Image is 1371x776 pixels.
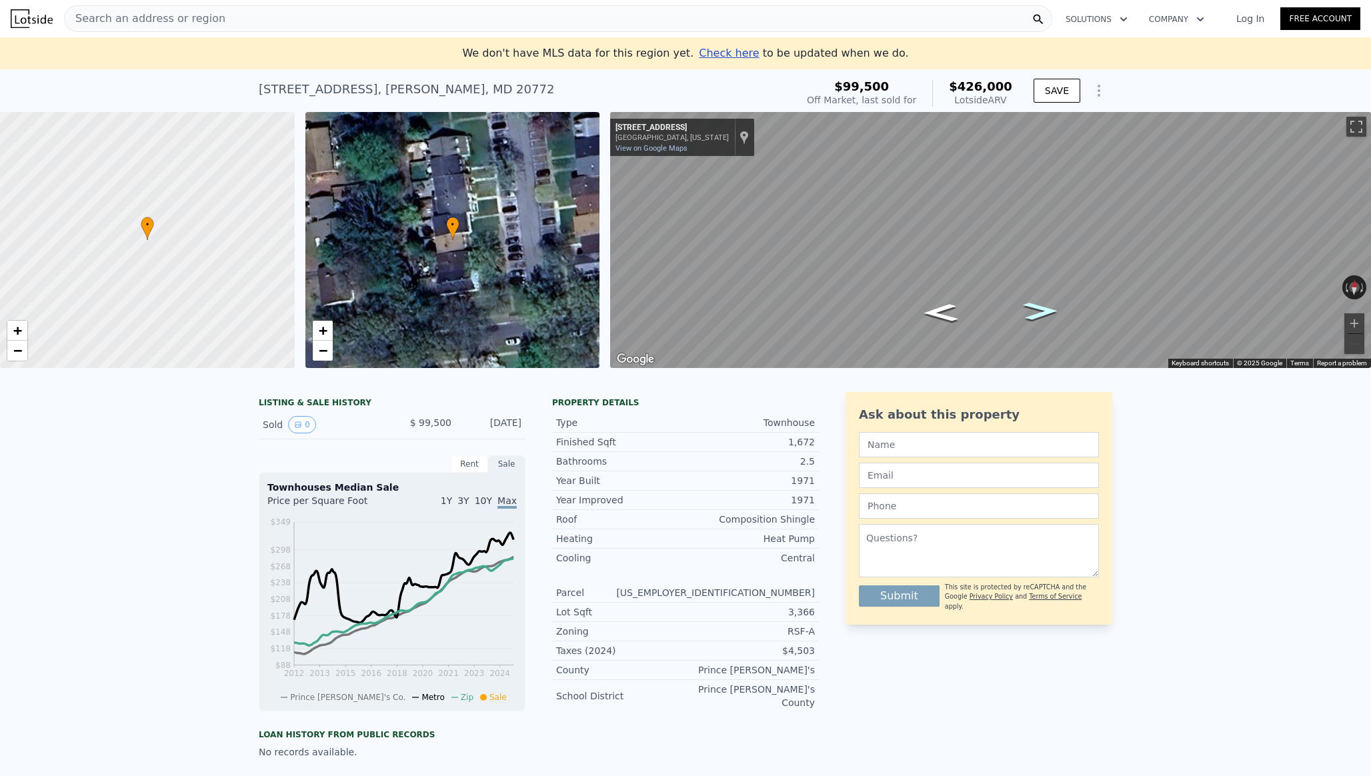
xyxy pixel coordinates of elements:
div: [DATE] [462,416,521,433]
span: • [141,219,154,231]
button: Company [1138,7,1215,31]
span: • [446,219,459,231]
div: Townhouses Median Sale [267,481,517,494]
img: Lotside [11,9,53,28]
span: Sale [489,693,507,702]
span: Search an address or region [65,11,225,27]
div: No records available. [259,745,525,759]
button: Show Options [1086,77,1112,104]
a: Zoom in [313,321,333,341]
div: Heating [556,532,685,545]
div: Taxes (2024) [556,644,685,657]
tspan: 2020 [413,669,433,678]
div: Central [685,551,815,565]
a: Zoom out [313,341,333,361]
div: 2.5 [685,455,815,468]
a: Free Account [1280,7,1360,30]
a: Zoom out [7,341,27,361]
span: 10Y [475,495,492,506]
path: Go West, Binghampton Pl [909,299,973,325]
div: [STREET_ADDRESS] [615,123,729,133]
div: Cooling [556,551,685,565]
a: Show location on map [740,130,749,145]
button: Reset the view [1348,275,1360,300]
button: Submit [859,585,940,607]
div: Composition Shingle [685,513,815,526]
div: 3,366 [685,605,815,619]
a: Report a problem [1317,359,1367,367]
div: Prince [PERSON_NAME]'s [685,663,815,677]
div: School District [556,689,685,703]
div: Finished Sqft [556,435,685,449]
div: This site is protected by reCAPTCHA and the Google and apply. [945,583,1099,611]
div: [STREET_ADDRESS] , [PERSON_NAME] , MD 20772 [259,80,554,99]
button: Rotate clockwise [1360,275,1367,299]
tspan: $268 [270,562,291,571]
span: © 2025 Google [1237,359,1282,367]
tspan: 2012 [284,669,305,678]
div: County [556,663,685,677]
div: [GEOGRAPHIC_DATA], [US_STATE] [615,133,729,142]
a: Terms of Service [1029,593,1082,600]
span: Zip [461,693,473,702]
tspan: 2023 [464,669,485,678]
span: $426,000 [949,79,1012,93]
a: View on Google Maps [615,144,688,153]
div: We don't have MLS data for this region yet. [462,45,908,61]
div: Bathrooms [556,455,685,468]
button: Solutions [1055,7,1138,31]
div: 1,672 [685,435,815,449]
div: Lot Sqft [556,605,685,619]
div: Prince [PERSON_NAME]'s County [685,683,815,709]
span: Metro [421,693,444,702]
tspan: $118 [270,644,291,653]
span: + [13,322,22,339]
span: − [318,342,327,359]
input: Name [859,432,1099,457]
input: Phone [859,493,1099,519]
span: $99,500 [834,79,889,93]
a: Zoom in [7,321,27,341]
button: Toggle fullscreen view [1346,117,1366,137]
tspan: $208 [270,595,291,604]
tspan: $238 [270,578,291,587]
tspan: 2015 [335,669,356,678]
tspan: $178 [270,611,291,621]
tspan: 2016 [361,669,381,678]
div: • [141,217,154,240]
button: Zoom in [1344,313,1364,333]
div: • [446,217,459,240]
img: Google [613,351,657,368]
tspan: 2021 [438,669,459,678]
div: RSF-A [685,625,815,638]
div: Map [610,112,1371,368]
div: Street View [610,112,1371,368]
tspan: 2018 [387,669,407,678]
span: Max [497,495,517,509]
div: Type [556,416,685,429]
div: Roof [556,513,685,526]
button: Rotate counterclockwise [1342,275,1350,299]
div: 1971 [685,493,815,507]
button: Zoom out [1344,334,1364,354]
button: Keyboard shortcuts [1172,359,1229,368]
div: Year Built [556,474,685,487]
span: 3Y [457,495,469,506]
a: Open this area in Google Maps (opens a new window) [613,351,657,368]
div: Heat Pump [685,532,815,545]
span: Prince [PERSON_NAME]'s Co. [290,693,405,702]
span: − [13,342,22,359]
div: Ask about this property [859,405,1099,424]
a: Privacy Policy [970,593,1013,600]
div: 1971 [685,474,815,487]
button: SAVE [1034,79,1080,103]
tspan: $148 [270,627,291,637]
div: Townhouse [685,416,815,429]
div: $4,503 [685,644,815,657]
button: View historical data [288,416,316,433]
tspan: 2013 [309,669,330,678]
a: Terms (opens in new tab) [1290,359,1309,367]
div: Year Improved [556,493,685,507]
a: Log In [1220,12,1280,25]
div: Loan history from public records [259,729,525,740]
